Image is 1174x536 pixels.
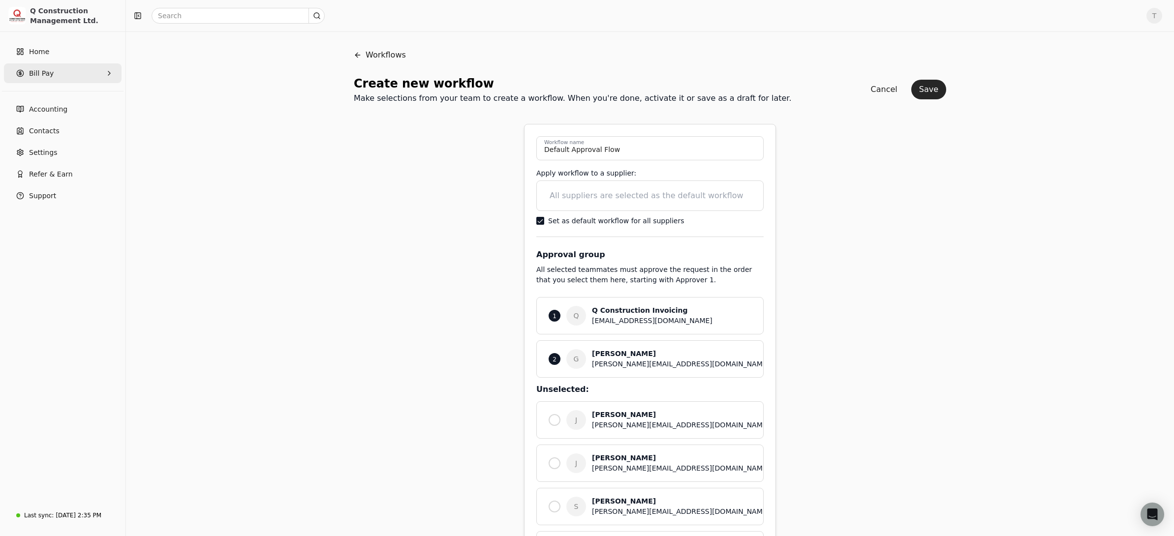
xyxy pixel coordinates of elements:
input: Search [152,8,325,24]
button: Workflows [354,43,406,67]
span: Q [566,306,586,326]
p: 1 [553,311,556,321]
img: 3171ca1f-602b-4dfe-91f0-0ace091e1481.jpeg [8,7,26,25]
div: All selected teammates must approve the request in the order that you select them here, starting ... [536,265,764,291]
span: Settings [29,148,57,158]
div: Last sync: [24,511,54,520]
button: Support [4,186,122,206]
label: Set as default workflow for all suppliers [548,217,684,224]
span: Contacts [29,126,60,136]
button: Refer & Earn [4,164,122,184]
a: Accounting [4,99,122,119]
span: Accounting [29,104,67,115]
div: Make selections from your team to create a workflow. When you're done, activate it or save as a d... [354,92,792,104]
div: Create new workflow [354,75,792,92]
span: Bill Pay [29,68,54,79]
div: [EMAIL_ADDRESS][DOMAIN_NAME] [592,316,751,326]
div: [PERSON_NAME][EMAIL_ADDRESS][DOMAIN_NAME] [592,463,770,474]
div: [PERSON_NAME] [592,496,770,506]
div: [PERSON_NAME] [592,349,770,359]
div: [PERSON_NAME][EMAIL_ADDRESS][DOMAIN_NAME] [592,359,770,369]
span: Refer & Earn [29,169,73,179]
p: 2 [553,355,556,364]
a: Home [4,42,122,61]
button: Bill Pay [4,63,122,83]
div: Unselected: [536,384,764,395]
button: T [1146,8,1162,24]
a: Settings [4,143,122,162]
button: Cancel [863,80,905,99]
div: Q Construction Invoicing [592,305,751,316]
span: G [566,349,586,369]
input: All suppliers are selected as the default workflow [544,186,756,206]
div: Open Intercom Messenger [1141,503,1164,526]
span: S [566,497,586,516]
a: Last sync:[DATE] 2:35 PM [4,506,122,524]
div: Apply workflow to a supplier: [536,168,764,179]
div: [DATE] 2:35 PM [56,511,101,520]
span: J [566,410,586,430]
span: Support [29,191,56,201]
div: Approval group [536,249,764,261]
label: Workflow name [544,139,584,147]
div: Q Construction Management Ltd. [30,6,117,26]
div: [PERSON_NAME] [592,453,770,463]
div: [PERSON_NAME] [592,410,770,420]
div: [PERSON_NAME][EMAIL_ADDRESS][DOMAIN_NAME] [592,420,770,430]
div: [PERSON_NAME][EMAIL_ADDRESS][DOMAIN_NAME] [592,506,770,517]
span: J [566,453,586,473]
span: Home [29,47,49,57]
button: Save [911,80,946,99]
a: Contacts [4,121,122,141]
